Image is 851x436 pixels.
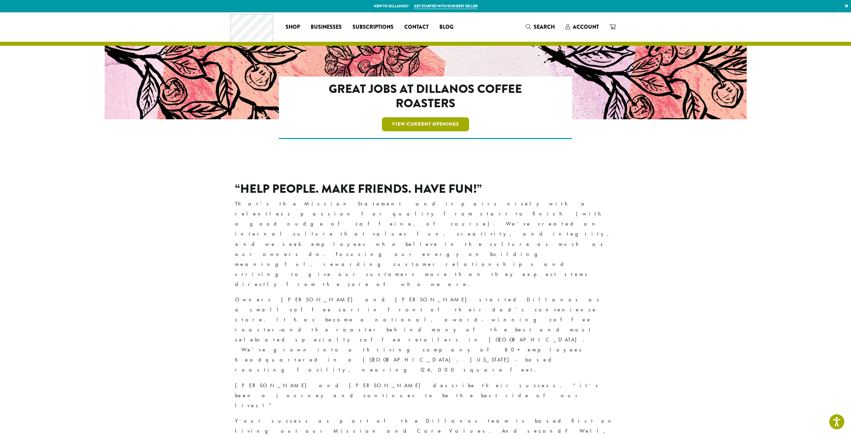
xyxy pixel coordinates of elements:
p: Owners [PERSON_NAME] and [PERSON_NAME] started Dillanos as a small coffee cart in front of their ... [235,295,616,375]
p: That’s the Mission Statement and it pairs nicely with a relentless passion for quality from start... [235,199,616,289]
p: [PERSON_NAME] and [PERSON_NAME] describe their success, “it’s been a journey and continues to be ... [235,381,616,411]
a: Get started with our best seller [414,3,477,9]
h2: Great Jobs at Dillanos Coffee Roasters [308,82,543,111]
span: Blog [439,23,453,31]
h2: “Help People. Make Friends. Have Fun!” [235,182,616,196]
span: Businesses [311,23,342,31]
a: View Current Openings [382,117,469,131]
span: Search [534,23,555,31]
span: Account [573,23,599,31]
a: Search [520,21,560,32]
span: Contact [404,23,429,31]
span: Subscriptions [352,23,394,31]
a: Shop [280,22,305,32]
span: Shop [286,23,300,31]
